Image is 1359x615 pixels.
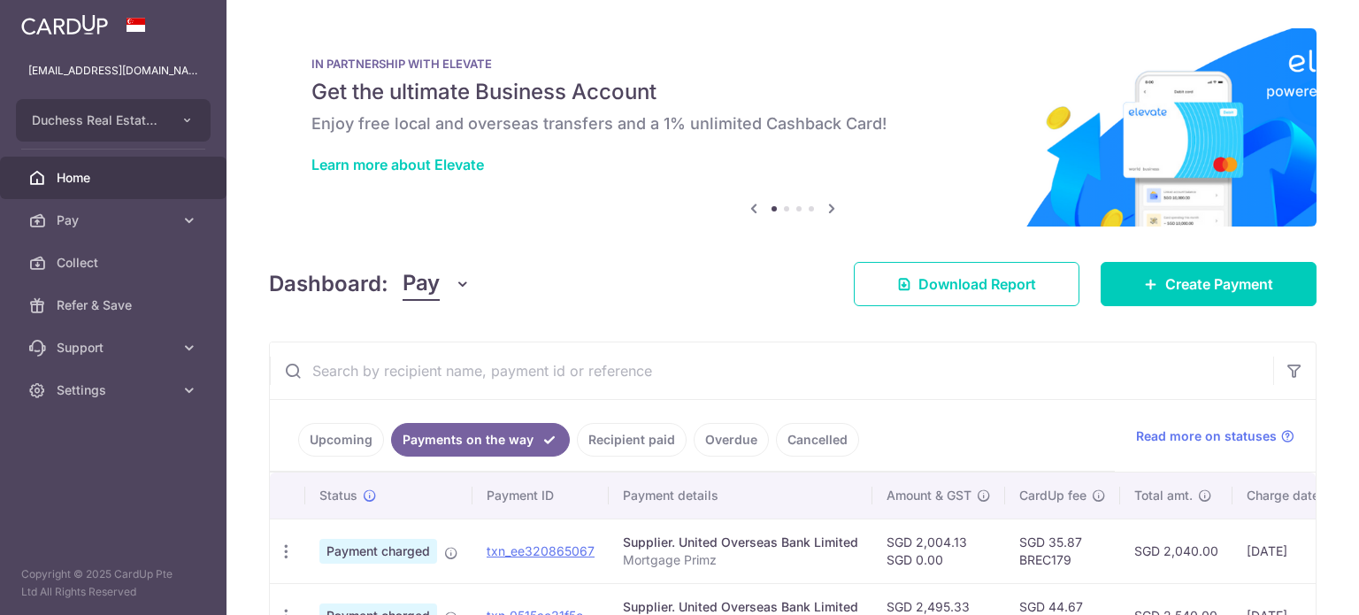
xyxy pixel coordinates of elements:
[609,473,872,519] th: Payment details
[391,423,570,457] a: Payments on the way
[298,423,384,457] a: Upcoming
[28,62,198,80] p: [EMAIL_ADDRESS][DOMAIN_NAME]
[311,113,1274,135] h6: Enjoy free local and overseas transfers and a 1% unlimited Cashback Card!
[57,254,173,272] span: Collect
[1120,519,1232,583] td: SGD 2,040.00
[1019,487,1086,504] span: CardUp fee
[269,28,1317,227] img: Renovation banner
[1247,487,1319,504] span: Charge date
[57,381,173,399] span: Settings
[1136,427,1277,445] span: Read more on statuses
[319,487,357,504] span: Status
[270,342,1273,399] input: Search by recipient name, payment id or reference
[854,262,1079,306] a: Download Report
[32,111,163,129] span: Duchess Real Estate Investment Pte Ltd
[918,273,1036,295] span: Download Report
[57,169,173,187] span: Home
[472,473,609,519] th: Payment ID
[16,99,211,142] button: Duchess Real Estate Investment Pte Ltd
[487,543,595,558] a: txn_ee320865067
[403,267,440,301] span: Pay
[269,268,388,300] h4: Dashboard:
[311,57,1274,71] p: IN PARTNERSHIP WITH ELEVATE
[1165,273,1273,295] span: Create Payment
[311,156,484,173] a: Learn more about Elevate
[57,339,173,357] span: Support
[403,267,471,301] button: Pay
[694,423,769,457] a: Overdue
[776,423,859,457] a: Cancelled
[1134,487,1193,504] span: Total amt.
[577,423,687,457] a: Recipient paid
[1232,519,1353,583] td: [DATE]
[311,78,1274,106] h5: Get the ultimate Business Account
[887,487,971,504] span: Amount & GST
[1246,562,1341,606] iframe: Opens a widget where you can find more information
[623,551,858,569] p: Mortgage Primz
[1136,427,1294,445] a: Read more on statuses
[623,534,858,551] div: Supplier. United Overseas Bank Limited
[57,296,173,314] span: Refer & Save
[1005,519,1120,583] td: SGD 35.87 BREC179
[57,211,173,229] span: Pay
[21,14,108,35] img: CardUp
[319,539,437,564] span: Payment charged
[872,519,1005,583] td: SGD 2,004.13 SGD 0.00
[1101,262,1317,306] a: Create Payment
